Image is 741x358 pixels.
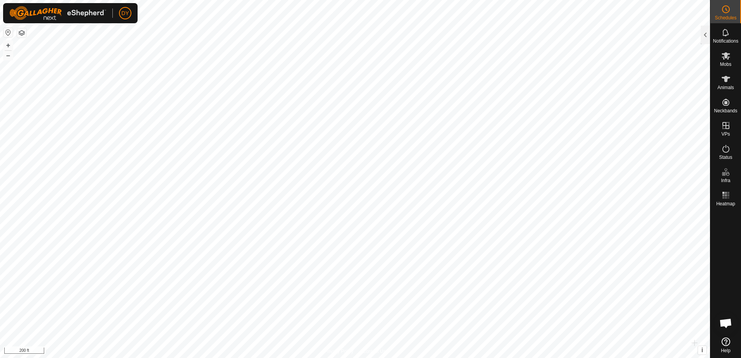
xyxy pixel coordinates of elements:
button: + [3,41,13,50]
img: Gallagher Logo [9,6,106,20]
span: VPs [721,132,730,136]
span: Neckbands [714,108,737,113]
span: Schedules [715,15,736,20]
span: Heatmap [716,201,735,206]
a: Open chat [714,312,738,335]
span: DY [121,9,129,17]
a: Contact Us [363,348,386,355]
span: i [701,347,703,353]
span: Notifications [713,39,738,43]
span: Infra [721,178,730,183]
button: Map Layers [17,28,26,38]
a: Privacy Policy [324,348,353,355]
span: Mobs [720,62,731,67]
a: Help [710,334,741,356]
button: Reset Map [3,28,13,37]
span: Help [721,348,731,353]
button: – [3,51,13,60]
span: Status [719,155,732,160]
button: i [698,346,707,355]
span: Animals [717,85,734,90]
